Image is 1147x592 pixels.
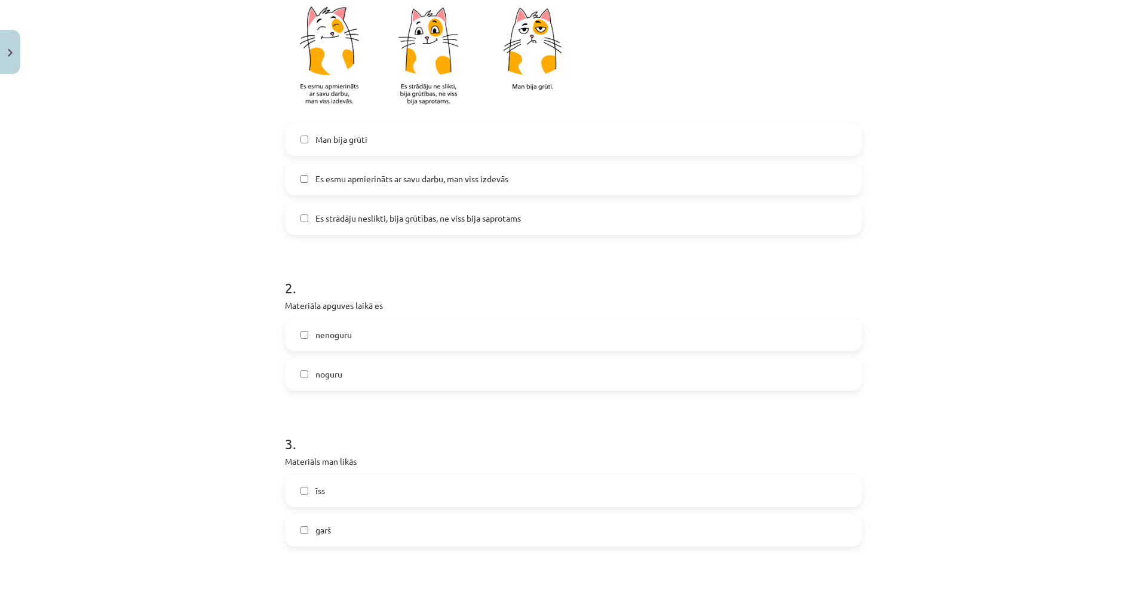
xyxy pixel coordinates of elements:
[315,329,352,341] span: nenoguru
[285,299,862,312] p: Materiāla apguves laikā es
[285,259,862,296] h1: 2 .
[315,133,367,146] span: Man bija grūti
[315,484,325,497] span: īss
[315,524,331,536] span: garš
[285,415,862,452] h1: 3 .
[300,136,308,143] input: Man bija grūti
[300,331,308,339] input: nenoguru
[8,49,13,57] img: icon-close-lesson-0947bae3869378f0d4975bcd49f059093ad1ed9edebbc8119c70593378902aed.svg
[285,455,862,468] p: Materiāls man likās
[300,370,308,378] input: noguru
[315,173,508,185] span: Es esmu apmierināts ar savu darbu, man viss izdevās
[300,214,308,222] input: Es strādāju neslikti, bija grūtības, ne viss bija saprotams
[300,487,308,495] input: īss
[300,526,308,534] input: garš
[315,368,342,381] span: noguru
[315,212,521,225] span: Es strādāju neslikti, bija grūtības, ne viss bija saprotams
[300,175,308,183] input: Es esmu apmierināts ar savu darbu, man viss izdevās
